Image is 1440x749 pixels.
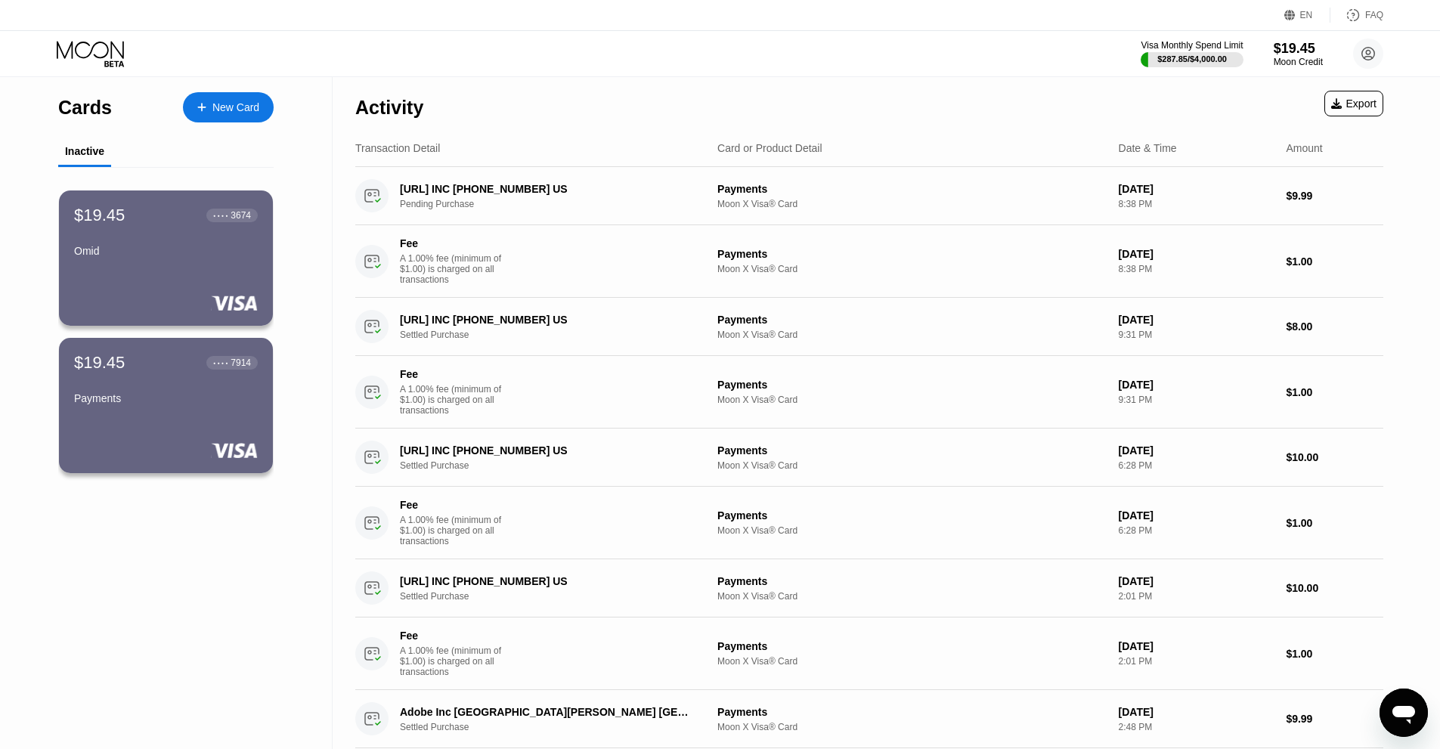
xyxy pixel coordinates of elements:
[717,142,822,154] div: Card or Product Detail
[400,706,693,718] div: Adobe Inc [GEOGRAPHIC_DATA][PERSON_NAME] [GEOGRAPHIC_DATA]
[400,460,715,471] div: Settled Purchase
[213,213,228,218] div: ● ● ● ●
[231,210,251,221] div: 3674
[1324,91,1383,116] div: Export
[1286,517,1383,529] div: $1.00
[74,353,125,373] div: $19.45
[1119,591,1274,602] div: 2:01 PM
[183,92,274,122] div: New Card
[59,338,273,473] div: $19.45● ● ● ●7914Payments
[1119,460,1274,471] div: 6:28 PM
[1274,41,1323,67] div: $19.45Moon Credit
[400,499,506,511] div: Fee
[65,145,104,157] div: Inactive
[74,392,258,404] div: Payments
[355,225,1383,298] div: FeeA 1.00% fee (minimum of $1.00) is charged on all transactionsPaymentsMoon X Visa® Card[DATE]8:...
[717,509,1107,522] div: Payments
[717,444,1107,457] div: Payments
[717,395,1107,405] div: Moon X Visa® Card
[400,630,506,642] div: Fee
[1119,330,1274,340] div: 9:31 PM
[1274,57,1323,67] div: Moon Credit
[231,357,251,368] div: 7914
[1119,199,1274,209] div: 8:38 PM
[355,690,1383,748] div: Adobe Inc [GEOGRAPHIC_DATA][PERSON_NAME] [GEOGRAPHIC_DATA]Settled PurchasePaymentsMoon X Visa® Ca...
[400,645,513,677] div: A 1.00% fee (minimum of $1.00) is charged on all transactions
[355,97,423,119] div: Activity
[717,640,1107,652] div: Payments
[355,617,1383,690] div: FeeA 1.00% fee (minimum of $1.00) is charged on all transactionsPaymentsMoon X Visa® Card[DATE]2:...
[717,575,1107,587] div: Payments
[400,199,715,209] div: Pending Purchase
[400,515,513,546] div: A 1.00% fee (minimum of $1.00) is charged on all transactions
[717,183,1107,195] div: Payments
[355,487,1383,559] div: FeeA 1.00% fee (minimum of $1.00) is charged on all transactionsPaymentsMoon X Visa® Card[DATE]6:...
[1119,575,1274,587] div: [DATE]
[1119,248,1274,260] div: [DATE]
[1286,451,1383,463] div: $10.00
[717,460,1107,471] div: Moon X Visa® Card
[74,245,258,257] div: Omid
[717,656,1107,667] div: Moon X Visa® Card
[717,379,1107,391] div: Payments
[717,722,1107,732] div: Moon X Visa® Card
[1286,142,1322,154] div: Amount
[1119,395,1274,405] div: 9:31 PM
[1119,706,1274,718] div: [DATE]
[1119,640,1274,652] div: [DATE]
[400,183,693,195] div: [URL] INC [PHONE_NUMBER] US
[355,356,1383,429] div: FeeA 1.00% fee (minimum of $1.00) is charged on all transactionsPaymentsMoon X Visa® Card[DATE]9:...
[717,314,1107,326] div: Payments
[400,444,693,457] div: [URL] INC [PHONE_NUMBER] US
[400,591,715,602] div: Settled Purchase
[1286,320,1383,333] div: $8.00
[1119,509,1274,522] div: [DATE]
[400,384,513,416] div: A 1.00% fee (minimum of $1.00) is charged on all transactions
[1300,10,1313,20] div: EN
[400,237,506,249] div: Fee
[1141,40,1243,67] div: Visa Monthly Spend Limit$287.85/$4,000.00
[1119,314,1274,326] div: [DATE]
[717,248,1107,260] div: Payments
[717,264,1107,274] div: Moon X Visa® Card
[1119,379,1274,391] div: [DATE]
[1141,40,1243,51] div: Visa Monthly Spend Limit
[400,314,693,326] div: [URL] INC [PHONE_NUMBER] US
[1286,190,1383,202] div: $9.99
[59,190,273,326] div: $19.45● ● ● ●3674Omid
[717,591,1107,602] div: Moon X Visa® Card
[1119,142,1177,154] div: Date & Time
[355,559,1383,617] div: [URL] INC [PHONE_NUMBER] USSettled PurchasePaymentsMoon X Visa® Card[DATE]2:01 PM$10.00
[1286,255,1383,268] div: $1.00
[717,199,1107,209] div: Moon X Visa® Card
[355,429,1383,487] div: [URL] INC [PHONE_NUMBER] USSettled PurchasePaymentsMoon X Visa® Card[DATE]6:28 PM$10.00
[1119,444,1274,457] div: [DATE]
[1119,722,1274,732] div: 2:48 PM
[1119,656,1274,667] div: 2:01 PM
[1119,264,1274,274] div: 8:38 PM
[1286,713,1383,725] div: $9.99
[1286,648,1383,660] div: $1.00
[1330,8,1383,23] div: FAQ
[355,167,1383,225] div: [URL] INC [PHONE_NUMBER] USPending PurchasePaymentsMoon X Visa® Card[DATE]8:38 PM$9.99
[717,706,1107,718] div: Payments
[1284,8,1330,23] div: EN
[400,368,506,380] div: Fee
[1119,525,1274,536] div: 6:28 PM
[1286,582,1383,594] div: $10.00
[400,722,715,732] div: Settled Purchase
[1119,183,1274,195] div: [DATE]
[400,330,715,340] div: Settled Purchase
[717,330,1107,340] div: Moon X Visa® Card
[355,298,1383,356] div: [URL] INC [PHONE_NUMBER] USSettled PurchasePaymentsMoon X Visa® Card[DATE]9:31 PM$8.00
[58,97,112,119] div: Cards
[400,253,513,285] div: A 1.00% fee (minimum of $1.00) is charged on all transactions
[74,206,125,225] div: $19.45
[1380,689,1428,737] iframe: Button to launch messaging window
[355,142,440,154] div: Transaction Detail
[1331,97,1377,110] div: Export
[1286,386,1383,398] div: $1.00
[1274,41,1323,57] div: $19.45
[212,101,259,114] div: New Card
[717,525,1107,536] div: Moon X Visa® Card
